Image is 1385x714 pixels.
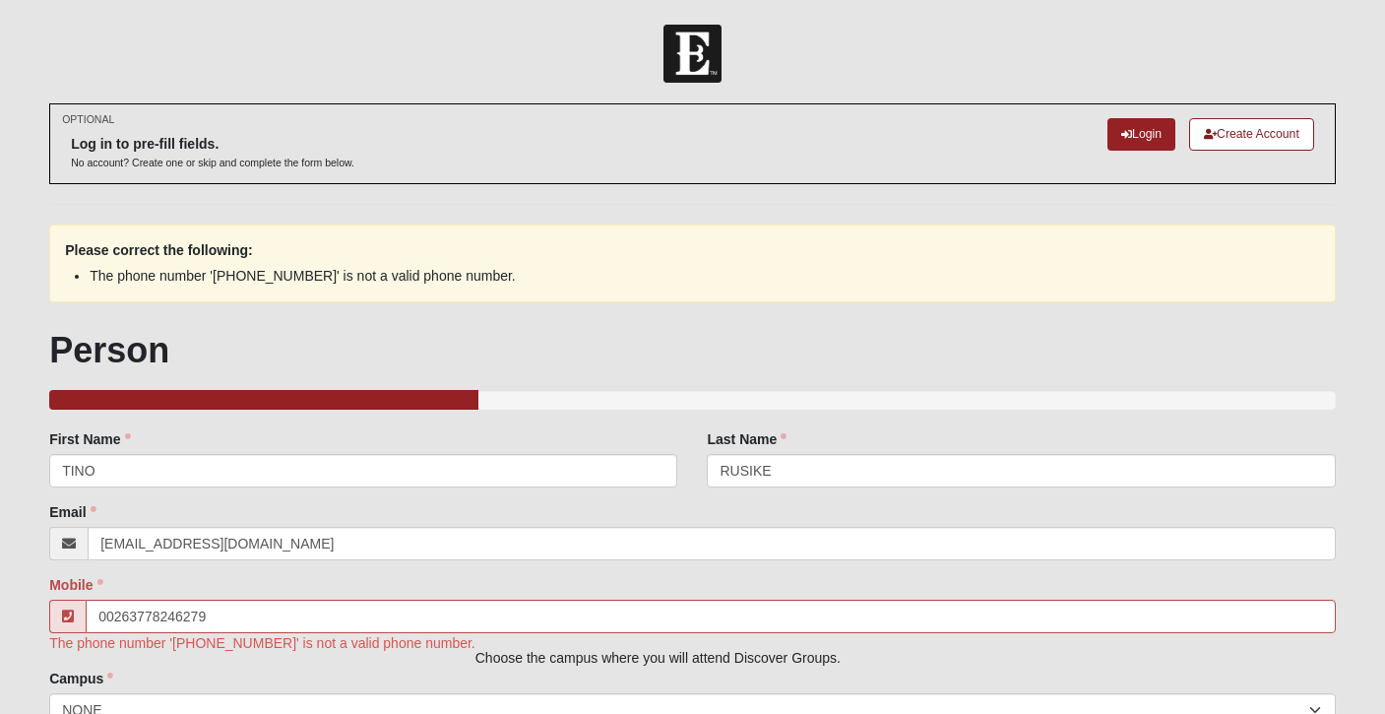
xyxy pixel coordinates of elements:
[62,112,114,127] small: OPTIONAL
[49,502,95,522] label: Email
[49,329,1336,371] h1: Person
[71,136,354,153] h6: Log in to pre-fill fields.
[49,575,102,595] label: Mobile
[663,25,722,83] img: Church of Eleven22 Logo
[90,266,1295,287] li: The phone number '[PHONE_NUMBER]' is not a valid phone number.
[49,669,113,688] label: Campus
[1107,118,1175,151] a: Login
[49,633,475,653] span: The phone number '[PHONE_NUMBER]' is not a valid phone number.
[1189,118,1314,151] a: Create Account
[49,225,1336,302] div: Please correct the following:
[707,429,787,449] label: Last Name
[49,429,130,449] label: First Name
[71,156,354,170] p: No account? Create one or skip and complete the form below.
